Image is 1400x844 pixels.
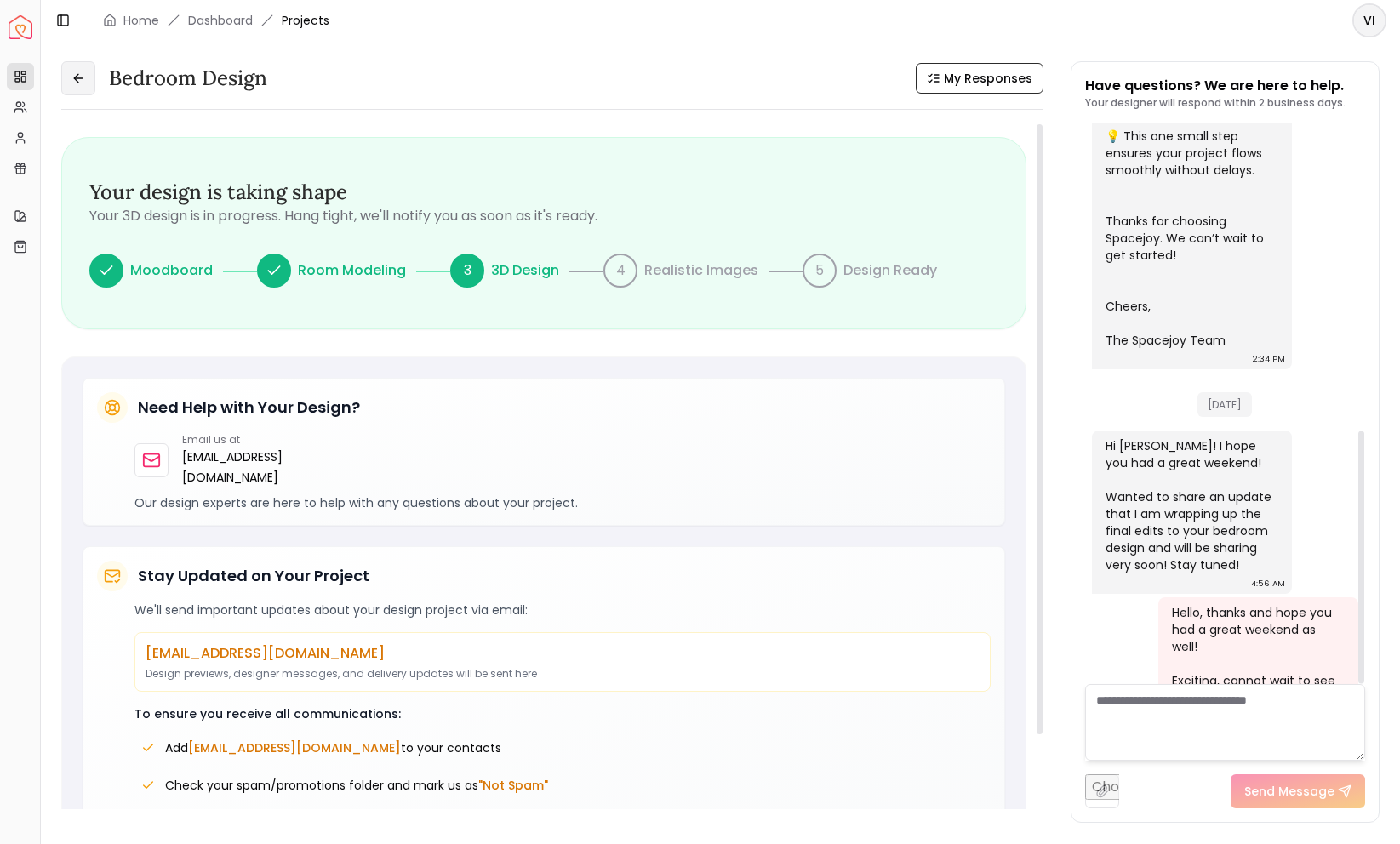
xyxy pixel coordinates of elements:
[1253,351,1285,368] div: 2:34 PM
[491,260,559,281] p: 3D Design
[109,65,267,92] h3: Bedroom design
[644,260,758,281] p: Realistic Images
[944,70,1032,87] span: My Responses
[603,254,637,288] div: 4
[1197,392,1252,417] span: [DATE]
[1106,437,1275,573] div: Hi [PERSON_NAME]! I hope you had a great weekend! Wanted to share an update that I am wrapping up...
[134,705,991,722] p: To ensure you receive all communications:
[89,206,998,226] p: Your 3D design is in progress. Hang tight, we'll notify you as soon as it's ready.
[1251,575,1285,592] div: 4:56 AM
[843,260,937,281] p: Design Ready
[1085,76,1346,96] p: Have questions? We are here to help.
[188,12,253,29] a: Dashboard
[138,396,360,419] h5: Need Help with Your Design?
[9,15,32,39] img: Spacejoy Logo
[182,447,328,488] a: [EMAIL_ADDRESS][DOMAIN_NAME]
[298,260,406,281] p: Room Modeling
[1354,5,1385,36] span: VI
[478,777,548,794] span: "Not Spam"
[146,667,980,681] p: Design previews, designer messages, and delivery updates will be sent here
[182,433,328,447] p: Email us at
[123,12,159,29] a: Home
[1352,3,1386,37] button: VI
[89,179,998,206] h3: Your design is taking shape
[1172,604,1341,706] div: Hello, thanks and hope you had a great weekend as well! Exciting, cannot wait to see it!
[134,602,991,619] p: We'll send important updates about your design project via email:
[1085,96,1346,110] p: Your designer will respond within 2 business days.
[165,777,548,794] span: Check your spam/promotions folder and mark us as
[138,564,369,588] h5: Stay Updated on Your Project
[134,494,991,511] p: Our design experts are here to help with any questions about your project.
[450,254,484,288] div: 3
[916,63,1043,94] button: My Responses
[188,739,401,756] span: [EMAIL_ADDRESS][DOMAIN_NAME]
[130,260,213,281] p: Moodboard
[803,254,837,288] div: 5
[146,643,980,664] p: [EMAIL_ADDRESS][DOMAIN_NAME]
[282,12,329,29] span: Projects
[165,739,501,756] span: Add to your contacts
[9,15,32,39] a: Spacejoy
[103,12,329,29] nav: breadcrumb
